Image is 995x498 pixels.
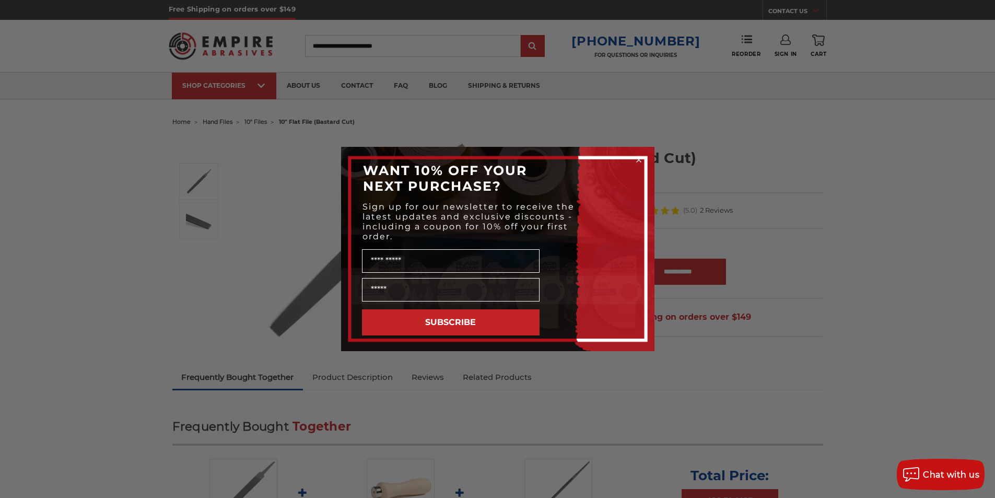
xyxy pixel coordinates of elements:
button: SUBSCRIBE [362,309,540,335]
span: WANT 10% OFF YOUR NEXT PURCHASE? [363,163,527,194]
button: Close dialog [634,155,644,165]
input: Email [362,278,540,302]
span: Chat with us [923,470,979,480]
button: Chat with us [897,459,985,490]
span: Sign up for our newsletter to receive the latest updates and exclusive discounts - including a co... [362,202,575,241]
